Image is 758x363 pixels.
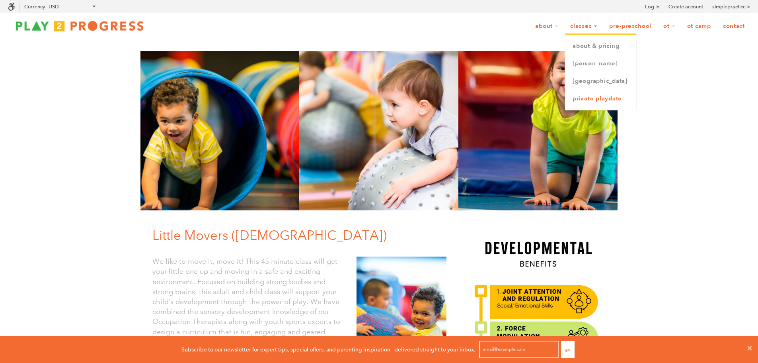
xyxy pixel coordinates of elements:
[561,341,575,358] button: Go
[181,345,475,354] p: Subscribe to our newsletter for expert tips, special offers, and parenting inspiration - delivere...
[565,73,636,90] a: [GEOGRAPHIC_DATA]
[682,19,716,34] a: OT Camp
[152,257,340,356] span: We like to move it, move it! This 45 minute class will get your little one up and moving in a saf...
[8,18,151,34] img: Play2Progress logo
[565,37,636,55] a: About & Pricing
[530,19,563,34] a: About
[668,3,703,11] a: Create account
[658,19,680,34] a: OT
[565,19,602,34] a: Classes
[479,341,559,358] input: email@example.com
[718,19,750,34] a: Contact
[604,19,657,34] a: Pre-Preschool
[24,4,45,10] label: Currency
[565,55,636,73] a: [PERSON_NAME]
[565,90,636,108] a: Private Playdate
[645,3,659,11] a: Log in
[712,3,750,11] a: simplepractice >
[152,226,453,245] h1: Little Movers ([DEMOGRAPHIC_DATA])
